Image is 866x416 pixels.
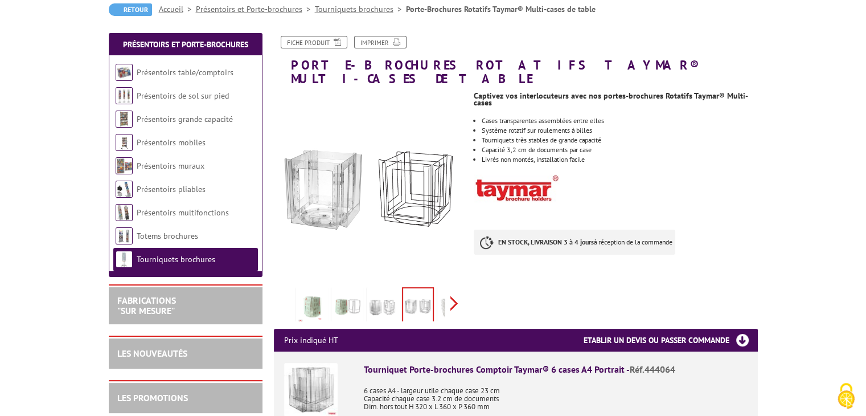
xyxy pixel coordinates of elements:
img: 444044_schema.jpg [403,288,433,324]
img: Totems brochures [116,227,133,244]
img: Tourniquets brochures [116,251,133,268]
a: Tourniquets brochures [315,4,406,14]
li: Livrés non montés, installation facile [482,156,757,163]
a: Accueil [159,4,196,14]
div: Tourniquet Porte-brochures Comptoir Taymar® 6 cases A4 Portrait - [364,363,748,376]
a: FABRICATIONS"Sur Mesure" [117,295,176,316]
img: Présentoirs mobiles [116,134,133,151]
a: Retour [109,3,152,16]
img: taymar_logo_150_x_85px.jpg [474,166,559,214]
img: tourniquets_brochures_444045_rotation360.jpg [298,289,326,325]
li: Porte-Brochures Rotatifs Taymar® Multi-cases de table [406,3,596,15]
li: Système rotatif sur roulements à billes [482,127,757,134]
a: Présentoirs multifonctions [137,207,229,218]
a: Présentoirs de sol sur pied [137,91,229,101]
strong: EN STOCK, LIVRAISON 3 à 4 jours [498,238,594,246]
span: Next [449,294,459,313]
img: 444064_schema.jpg [369,289,396,325]
a: LES PROMOTIONS [117,392,188,403]
img: Présentoirs de sol sur pied [116,87,133,104]
img: 444124_tourniquet_schema.jpg [440,289,467,325]
a: Présentoirs muraux [137,161,204,171]
a: Présentoirs et Porte-brochures [196,4,315,14]
img: Présentoirs pliables [116,181,133,198]
img: 444044_schema.jpg [274,91,466,283]
h3: Etablir un devis ou passer commande [584,329,758,352]
a: Imprimer [354,36,407,48]
a: Présentoirs pliables [137,184,206,194]
span: Réf.444064 [630,364,675,375]
li: Tourniquets très stables de grande capacité [482,137,757,144]
img: Présentoirs multifonctions [116,204,133,221]
p: 6 cases A4 - largeur utile chaque case 23 cm Capacité chaque case 3.2 cm de documents Dim. hors t... [364,379,748,411]
li: Capacité 3,2 cm de documents par case [482,146,757,153]
button: Cookies (fenêtre modale) [826,377,866,416]
h1: Porte-Brochures Rotatifs Taymar® Multi-cases de table [265,36,766,85]
a: Tourniquets brochures [137,254,215,264]
a: Présentoirs table/comptoirs [137,67,233,78]
img: 444045_schema.jpg [334,289,361,325]
img: Présentoirs grande capacité [116,111,133,128]
li: Cases transparentes assemblées entre elles [482,117,757,124]
a: Totems brochures [137,231,198,241]
p: Prix indiqué HT [284,329,338,352]
a: Présentoirs et Porte-brochures [123,39,248,50]
img: Présentoirs muraux [116,157,133,174]
strong: Captivez vos interlocuteurs avec nos portes-brochures Rotatifs Taymar® Multi-cases [474,91,748,108]
a: Présentoirs grande capacité [137,114,233,124]
a: Présentoirs mobiles [137,137,206,148]
p: à réception de la commande [474,230,675,255]
a: Fiche produit [281,36,347,48]
img: Présentoirs table/comptoirs [116,64,133,81]
img: Cookies (fenêtre modale) [832,382,860,410]
a: LES NOUVEAUTÉS [117,348,187,359]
